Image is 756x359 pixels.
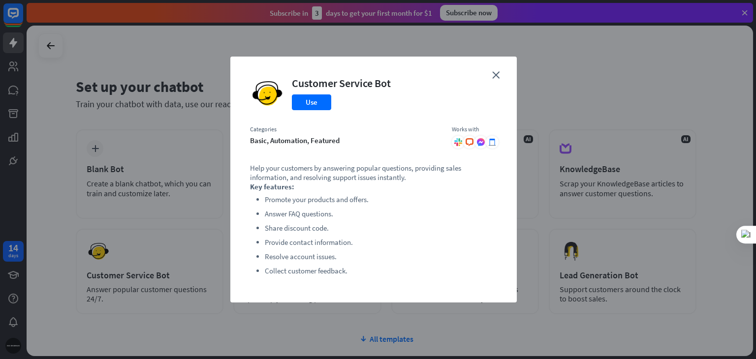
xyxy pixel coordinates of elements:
[250,182,294,191] strong: Key features:
[452,125,497,133] div: Works with
[250,163,497,182] p: Help your customers by answering popular questions, providing sales information, and resolving su...
[265,194,497,206] li: Promote your products and offers.
[265,265,497,277] li: Collect customer feedback.
[292,94,331,110] button: Use
[265,208,497,220] li: Answer FAQ questions.
[292,76,391,90] div: Customer Service Bot
[265,237,497,248] li: Provide contact information.
[265,251,497,263] li: Resolve account issues.
[250,76,284,111] img: Customer Service Bot
[265,222,497,234] li: Share discount code.
[492,71,500,79] i: close
[250,125,442,133] div: Categories
[250,136,442,145] div: basic, automation, featured
[8,4,37,33] button: Open LiveChat chat widget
